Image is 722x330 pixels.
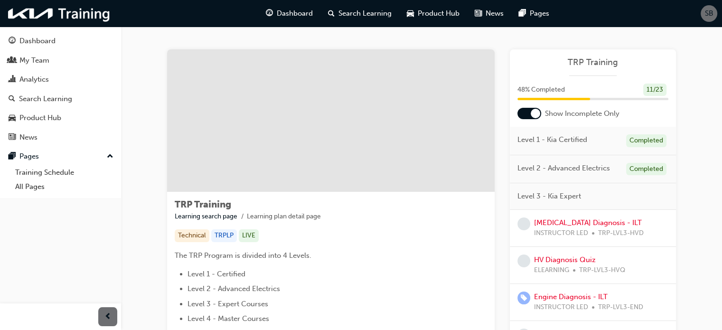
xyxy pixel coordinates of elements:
a: TRP Training [517,57,668,68]
a: HV Diagnosis Quiz [534,255,596,264]
div: LIVE [239,229,259,242]
span: ELEARNING [534,265,569,276]
span: guage-icon [9,37,16,46]
a: Learning search page [175,212,237,220]
div: News [19,132,38,143]
span: up-icon [107,151,113,163]
span: learningRecordVerb_NONE-icon [517,217,530,230]
a: pages-iconPages [511,4,557,23]
button: Pages [4,148,117,165]
span: TRP-LVL3-HVD [598,228,644,239]
span: The TRP Program is divided into 4 Levels. [175,251,311,260]
a: My Team [4,52,117,69]
li: Learning plan detail page [247,211,321,222]
a: Product Hub [4,109,117,127]
span: pages-icon [519,8,526,19]
span: INSTRUCTOR LED [534,228,588,239]
a: guage-iconDashboard [258,4,320,23]
span: car-icon [9,114,16,123]
span: Level 1 - Kia Certified [517,134,587,145]
span: Pages [530,8,549,19]
span: guage-icon [266,8,273,19]
span: Search Learning [338,8,392,19]
span: Level 2 - Advanced Electrics [517,163,610,174]
span: Product Hub [418,8,459,19]
span: Level 3 - Kia Expert [517,191,581,202]
a: Dashboard [4,32,117,50]
a: Search Learning [4,90,117,108]
span: Dashboard [277,8,313,19]
span: search-icon [328,8,335,19]
span: Level 3 - Expert Courses [188,300,268,308]
a: Training Schedule [11,165,117,180]
div: Completed [626,134,666,147]
span: learningRecordVerb_ENROLL-icon [517,292,530,304]
span: pages-icon [9,152,16,161]
a: search-iconSearch Learning [320,4,399,23]
span: news-icon [9,133,16,142]
a: [MEDICAL_DATA] Diagnosis - ILT [534,218,642,227]
span: learningRecordVerb_NONE-icon [517,255,530,267]
div: Analytics [19,74,49,85]
a: Analytics [4,71,117,88]
span: search-icon [9,95,15,104]
a: news-iconNews [467,4,511,23]
span: prev-icon [104,311,112,323]
span: Level 4 - Master Courses [188,314,269,323]
img: kia-training [5,4,114,23]
button: DashboardMy TeamAnalyticsSearch LearningProduct HubNews [4,30,117,148]
button: SB [701,5,717,22]
span: Level 2 - Advanced Electrics [188,284,280,293]
a: car-iconProduct Hub [399,4,467,23]
span: chart-icon [9,75,16,84]
div: Search Learning [19,94,72,104]
div: My Team [19,55,49,66]
span: news-icon [475,8,482,19]
div: Pages [19,151,39,162]
a: All Pages [11,179,117,194]
span: TRP-LVL3-END [598,302,643,313]
span: people-icon [9,57,16,65]
a: News [4,129,117,146]
span: TRP-LVL3-HVQ [579,265,625,276]
span: INSTRUCTOR LED [534,302,588,313]
span: TRP Training [175,199,231,210]
div: Completed [626,163,666,176]
span: SB [705,8,713,19]
div: Dashboard [19,36,56,47]
div: TRPLP [211,229,237,242]
a: Engine Diagnosis - ILT [534,292,608,301]
span: Show Incomplete Only [545,108,619,119]
span: News [486,8,504,19]
span: 48 % Completed [517,85,565,95]
span: car-icon [407,8,414,19]
div: 11 / 23 [643,84,666,96]
div: Technical [175,229,209,242]
span: Level 1 - Certified [188,270,245,278]
div: Product Hub [19,113,61,123]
